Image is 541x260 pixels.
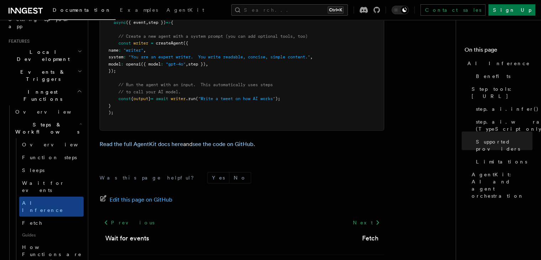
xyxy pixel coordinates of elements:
span: AI Inference [22,200,63,213]
span: step }) [148,20,166,25]
span: Documentation [53,7,111,13]
a: Sleeps [19,164,84,177]
a: Function steps [19,151,84,164]
span: } [148,96,151,101]
a: Documentation [48,2,116,20]
span: Examples [120,7,158,13]
a: Examples [116,2,162,19]
a: Benefits [473,70,532,83]
span: ( [196,96,198,101]
span: : [161,62,163,67]
span: Benefits [476,73,510,80]
a: Fetch [362,233,378,243]
span: .run [186,96,196,101]
a: Step tools: [URL] [469,83,532,103]
span: step.ai.infer() [476,105,539,113]
span: ); [108,110,113,115]
a: see the code on GitHub [192,141,254,147]
span: name [108,48,118,53]
a: Overview [19,138,84,151]
span: Edit this page on GitHub [110,195,173,205]
a: Contact sales [420,4,486,16]
a: Limitations [473,155,532,168]
span: } [108,103,111,108]
button: Search...Ctrl+K [231,4,348,16]
span: = [151,96,153,101]
button: Inngest Functions [6,85,84,105]
kbd: Ctrl+K [328,6,344,14]
span: Features [6,38,30,44]
span: openai [126,62,141,67]
a: Next [348,216,384,229]
a: AI Inference [19,197,84,217]
a: AgentKit [162,2,208,19]
span: "gpt-4o" [166,62,186,67]
p: Was this page helpful? [100,174,199,181]
span: : [118,48,121,53]
span: ({ [183,41,188,46]
span: Guides [19,229,84,241]
span: { [171,20,173,25]
span: writer [171,96,186,101]
a: Wait for events [19,177,84,197]
span: output [133,96,148,101]
span: Inngest Functions [6,88,77,103]
span: : [123,54,126,59]
span: Steps & Workflows [12,121,79,135]
span: ); [275,96,280,101]
span: // Create a new agent with a system prompt (you can add optional tools, too) [118,34,308,39]
a: Sign Up [488,4,535,16]
span: async [113,20,126,25]
span: , [143,48,146,53]
button: Steps & Workflows [12,118,84,138]
button: Events & Triggers [6,66,84,85]
span: // Run the agent with an input. This automatically uses steps [118,82,273,87]
span: => [166,20,171,25]
span: ({ model [141,62,161,67]
span: Wait for events [22,180,64,193]
a: Supported providers [473,135,532,155]
span: { [131,96,133,101]
span: writer [133,41,148,46]
span: "writer" [123,48,143,53]
span: Overview [15,109,89,115]
span: , [146,20,148,25]
span: , [310,54,313,59]
span: }); [108,68,116,73]
a: Wait for events [105,233,149,243]
span: Step tools: [URL] [472,85,532,100]
a: Read the full AgentKit docs here [100,141,183,147]
a: step.ai.wrap() (TypeScript only) [473,115,532,135]
a: step.ai.infer() [473,103,532,115]
span: AI Inference [467,60,530,67]
span: system [108,54,123,59]
span: const [118,96,131,101]
span: step }) [188,62,206,67]
span: Function steps [22,155,77,160]
span: Limitations [476,158,527,165]
span: AgentKit [166,7,204,13]
a: Previous [100,216,158,229]
button: Toggle dark mode [392,6,409,14]
span: model [108,62,121,67]
span: Overview [22,142,95,147]
span: , [206,62,208,67]
span: ({ event [126,20,146,25]
p: and . [100,139,384,149]
span: : [121,62,123,67]
span: AgentKit: AI and agent orchestration [472,171,532,199]
a: AI Inference [465,57,532,70]
a: Setting up your app [6,13,84,33]
button: No [229,172,251,183]
h4: On this page [465,46,532,57]
a: Overview [12,105,84,118]
span: Fetch [22,220,43,226]
span: Sleeps [22,167,44,173]
span: const [118,41,131,46]
span: Supported providers [476,138,532,152]
a: Edit this page on GitHub [100,195,173,205]
span: Local Development [6,48,78,63]
span: Events & Triggers [6,68,78,83]
span: "Write a tweet on how AI works" [198,96,275,101]
span: , [186,62,188,67]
